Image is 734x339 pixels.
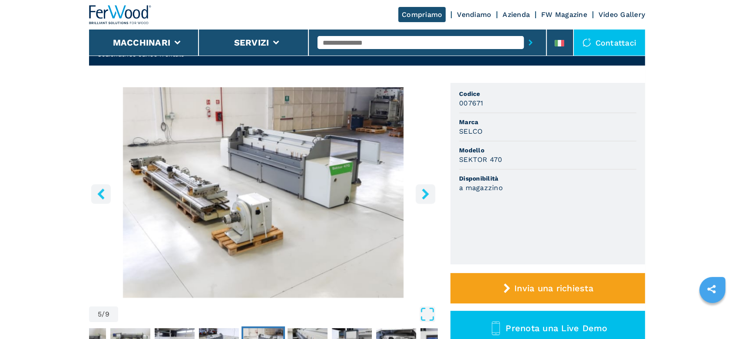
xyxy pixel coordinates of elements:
img: Contattaci [582,38,591,47]
div: Go to Slide 5 [89,87,437,298]
a: sharethis [701,278,722,300]
img: Ferwood [89,5,152,24]
button: left-button [91,184,111,204]
h3: SELCO [459,126,483,136]
span: Disponibilità [459,174,636,183]
span: Codice [459,89,636,98]
a: Compriamo [398,7,446,22]
h3: 007671 [459,98,483,108]
a: Azienda [503,10,530,19]
span: 5 [98,311,102,318]
iframe: Chat [697,300,727,332]
button: submit-button [524,33,537,53]
span: / [102,311,105,318]
button: Servizi [234,37,269,48]
button: Macchinari [113,37,171,48]
span: Marca [459,118,636,126]
button: right-button [416,184,435,204]
span: Prenota una Live Demo [506,323,607,333]
span: Modello [459,146,636,155]
img: Sezionatrice carico frontale SELCO SEKTOR 470 [89,87,437,298]
div: Contattaci [574,30,645,56]
a: FW Magazine [541,10,587,19]
a: Video Gallery [598,10,645,19]
h3: a magazzino [459,183,503,193]
h3: SEKTOR 470 [459,155,503,165]
button: Open Fullscreen [120,306,435,322]
button: Invia una richiesta [450,273,645,303]
span: 9 [105,311,109,318]
a: Vendiamo [457,10,491,19]
span: Invia una richiesta [514,283,593,293]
